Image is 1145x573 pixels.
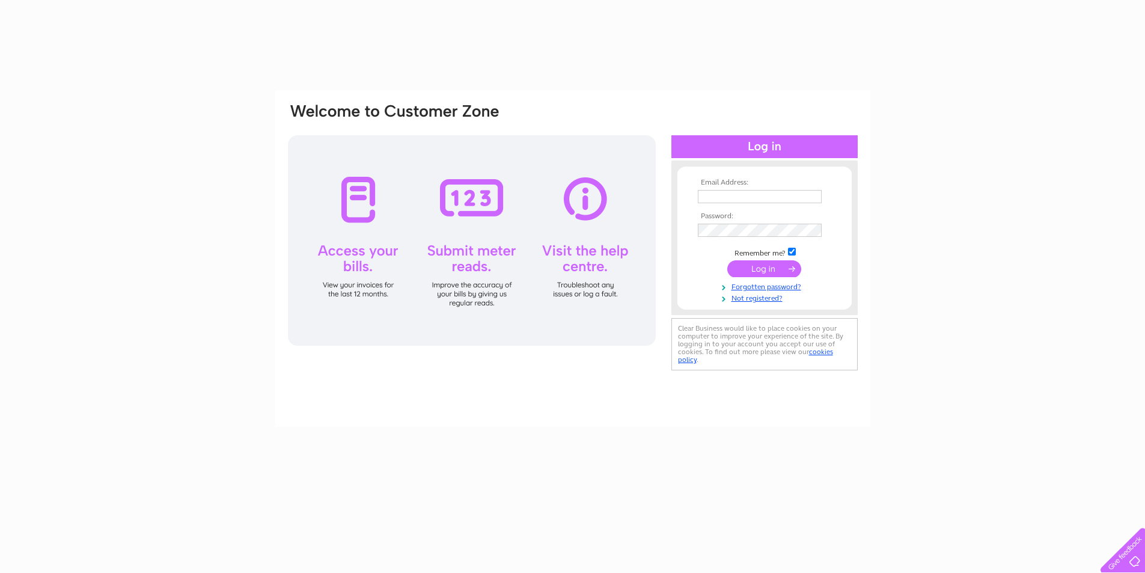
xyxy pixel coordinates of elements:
[678,348,833,364] a: cookies policy
[698,280,834,292] a: Forgotten password?
[671,318,858,370] div: Clear Business would like to place cookies on your computer to improve your experience of the sit...
[695,212,834,221] th: Password:
[695,179,834,187] th: Email Address:
[695,246,834,258] td: Remember me?
[727,260,801,277] input: Submit
[698,292,834,303] a: Not registered?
